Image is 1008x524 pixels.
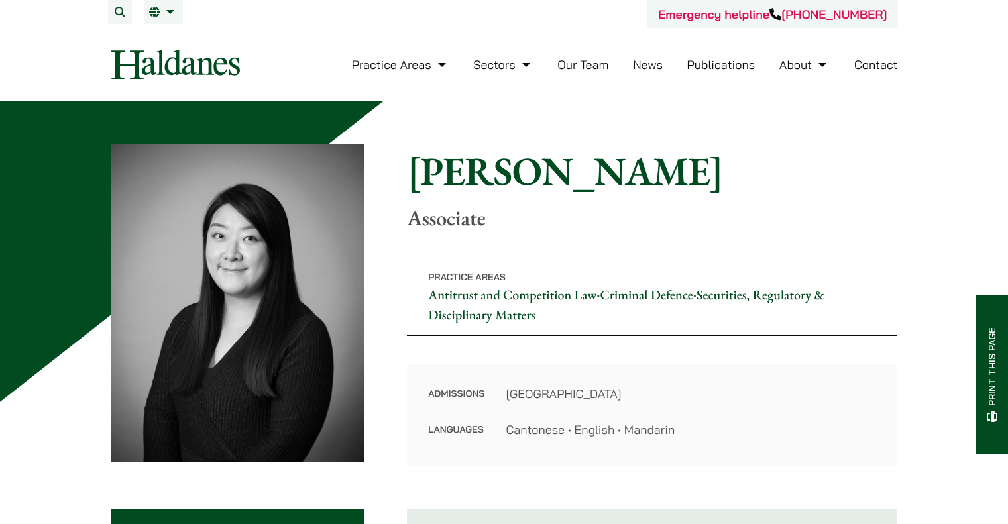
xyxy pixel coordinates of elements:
[506,385,876,403] dd: [GEOGRAPHIC_DATA]
[854,57,898,72] a: Contact
[407,256,897,336] p: • •
[407,147,897,195] h1: [PERSON_NAME]
[111,50,240,79] img: Logo of Haldanes
[557,57,608,72] a: Our Team
[428,271,506,283] span: Practice Areas
[600,286,693,303] a: Criminal Defence
[473,57,533,72] a: Sectors
[506,421,876,439] dd: Cantonese • English • Mandarin
[428,286,596,303] a: Antitrust and Competition Law
[352,57,449,72] a: Practice Areas
[633,57,663,72] a: News
[149,7,178,17] a: EN
[687,57,756,72] a: Publications
[658,7,887,22] a: Emergency helpline[PHONE_NUMBER]
[428,286,824,323] a: Securities, Regulatory & Disciplinary Matters
[407,205,897,231] p: Associate
[428,385,484,421] dt: Admissions
[428,421,484,439] dt: Languages
[779,57,830,72] a: About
